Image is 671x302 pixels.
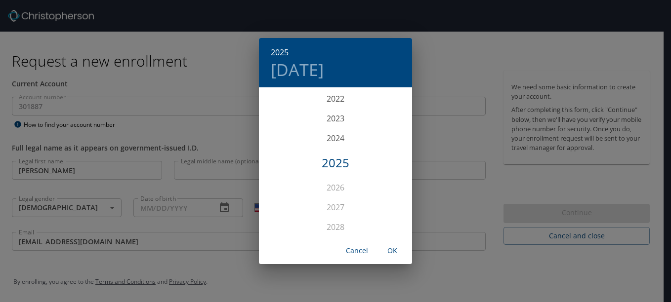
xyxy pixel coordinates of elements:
[259,128,412,148] div: 2024
[259,153,412,173] div: 2025
[380,245,404,257] span: OK
[377,242,408,260] button: OK
[271,59,324,80] button: [DATE]
[345,245,369,257] span: Cancel
[259,89,412,109] div: 2022
[341,242,373,260] button: Cancel
[259,109,412,128] div: 2023
[271,45,289,59] button: 2025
